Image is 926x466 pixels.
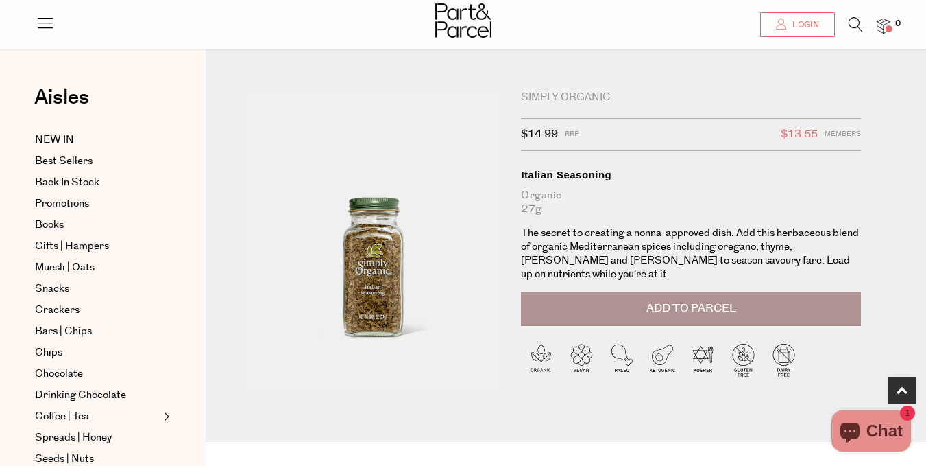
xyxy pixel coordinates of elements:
span: NEW IN [35,132,74,148]
span: Books [35,217,64,233]
a: Login [760,12,835,37]
span: Add to Parcel [646,301,736,316]
img: P_P-ICONS-Live_Bec_V11_Kosher.svg [683,340,723,380]
a: Books [35,217,160,233]
span: Aisles [34,82,89,113]
span: Login [789,19,819,31]
span: Coffee | Tea [35,408,89,425]
button: Add to Parcel [521,292,861,326]
p: The secret to creating a nonna-approved dish. Add this herbaceous blend of organic Mediterranean ... [521,226,861,281]
span: Gifts | Hampers [35,238,109,255]
span: Best Sellers [35,153,93,170]
a: Aisles [34,87,89,121]
a: Promotions [35,196,160,212]
div: Simply Organic [521,91,861,104]
span: Back In Stock [35,174,99,191]
span: Promotions [35,196,89,212]
span: Crackers [35,302,80,318]
span: $13.55 [781,126,818,143]
span: Chocolate [35,366,83,382]
img: P_P-ICONS-Live_Bec_V11_Ketogenic.svg [642,340,683,380]
a: 0 [877,19,890,33]
a: Back In Stock [35,174,160,191]
img: P_P-ICONS-Live_Bec_V11_Dairy_Free.svg [764,340,804,380]
a: NEW IN [35,132,160,148]
a: Muesli | Oats [35,259,160,276]
span: 0 [892,18,904,30]
span: Spreads | Honey [35,430,112,446]
a: Chocolate [35,366,160,382]
span: $14.99 [521,126,558,143]
a: Drinking Chocolate [35,387,160,404]
a: Crackers [35,302,160,318]
button: Expand/Collapse Coffee | Tea [160,408,170,425]
a: Chips [35,345,160,361]
img: Italian Seasoning [247,91,500,391]
img: P_P-ICONS-Live_Bec_V11_Paleo.svg [602,340,642,380]
a: Gifts | Hampers [35,238,160,255]
div: Organic 27g [521,189,861,216]
div: Italian Seasoning [521,168,861,182]
span: Snacks [35,281,69,297]
span: RRP [565,126,579,143]
a: Snacks [35,281,160,297]
span: Members [825,126,861,143]
img: P_P-ICONS-Live_Bec_V11_Gluten_Free.svg [723,340,764,380]
span: Muesli | Oats [35,259,95,276]
span: Bars | Chips [35,323,92,340]
img: P_P-ICONS-Live_Bec_V11_Vegan.svg [561,340,602,380]
inbox-online-store-chat: Shopify online store chat [827,410,915,455]
span: Chips [35,345,62,361]
a: Coffee | Tea [35,408,160,425]
a: Best Sellers [35,153,160,170]
img: Part&Parcel [435,3,491,38]
a: Bars | Chips [35,323,160,340]
a: Spreads | Honey [35,430,160,446]
img: P_P-ICONS-Live_Bec_V11_Organic.svg [521,340,561,380]
span: Drinking Chocolate [35,387,126,404]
